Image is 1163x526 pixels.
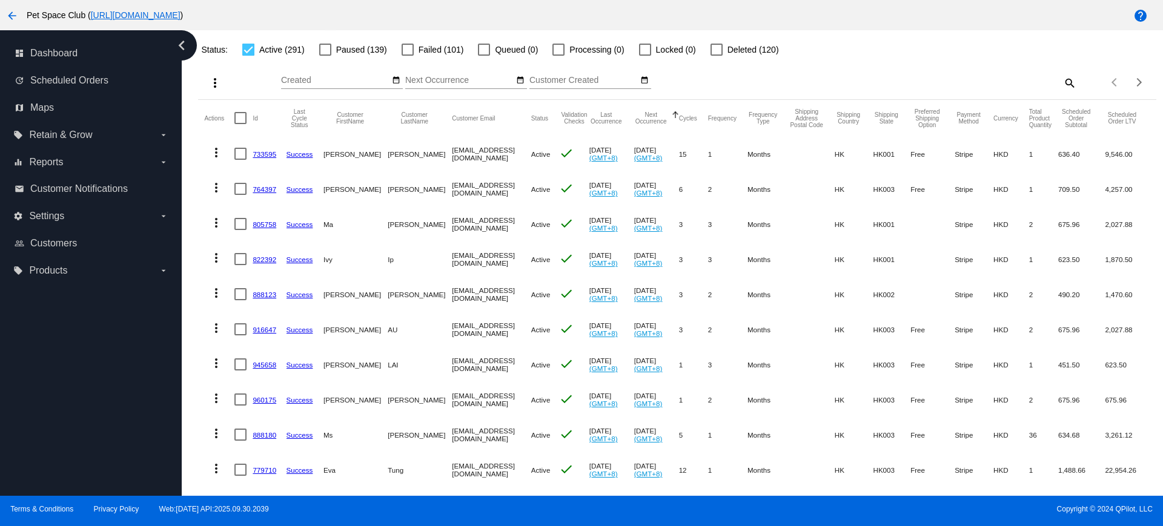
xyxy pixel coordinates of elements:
a: 822392 [253,255,276,263]
mat-cell: 2 [708,171,747,206]
mat-cell: [DATE] [589,312,634,347]
span: Status: [201,45,228,54]
mat-cell: 3,261.12 [1105,417,1150,452]
i: arrow_drop_down [159,130,168,140]
a: 779710 [253,466,276,474]
i: map [15,103,24,113]
mat-cell: [DATE] [589,487,634,522]
mat-cell: [DATE] [634,312,679,347]
mat-cell: HK [835,312,873,347]
a: (GMT+8) [634,294,663,302]
button: Change sorting for FrequencyType [747,111,779,125]
mat-cell: Stripe [955,382,993,417]
mat-cell: 12 [679,452,708,487]
a: (GMT+8) [589,435,618,442]
a: Success [287,396,313,404]
a: (GMT+8) [634,154,663,162]
a: map Maps [15,98,168,117]
mat-cell: [DATE] [634,171,679,206]
mat-cell: 36 [1029,417,1058,452]
mat-cell: [DATE] [589,206,634,242]
mat-cell: [PERSON_NAME] [388,277,452,312]
mat-cell: 490.20 [1058,277,1105,312]
mat-icon: more_vert [209,356,224,370]
mat-cell: 5 [679,417,708,452]
mat-icon: check [559,181,574,196]
mat-cell: HK002 [873,277,911,312]
mat-cell: HK [835,206,873,242]
button: Change sorting for CustomerLastName [388,111,441,125]
a: update Scheduled Orders [15,71,168,90]
a: (GMT+8) [634,435,663,442]
mat-cell: [PERSON_NAME] [323,277,388,312]
a: (GMT+8) [589,224,618,232]
mat-cell: [DATE] [589,242,634,277]
mat-cell: Stripe [955,417,993,452]
i: equalizer [13,157,23,167]
button: Change sorting for PreferredShippingOption [910,108,944,128]
mat-cell: Free [910,136,955,171]
i: chevron_left [172,36,191,55]
mat-cell: [DATE] [589,136,634,171]
input: Next Occurrence [405,76,514,85]
mat-cell: Stripe [955,171,993,206]
mat-cell: 2 [1029,382,1058,417]
mat-cell: HK001 [873,242,911,277]
mat-cell: HKD [993,417,1029,452]
mat-cell: 2 [708,312,747,347]
mat-header-cell: Validation Checks [559,100,589,136]
a: Terms & Conditions [10,505,73,513]
mat-icon: arrow_back [5,8,19,23]
mat-cell: HKD [993,487,1029,522]
mat-cell: 2 [708,277,747,312]
mat-cell: 1,099.08 [1058,487,1105,522]
a: (GMT+8) [634,259,663,267]
mat-cell: Months [747,171,790,206]
a: Success [287,291,313,298]
button: Change sorting for LifetimeValue [1105,111,1139,125]
a: (GMT+8) [589,329,618,337]
mat-cell: 623.50 [1105,347,1150,382]
a: 945658 [253,361,276,369]
mat-cell: [DATE] [589,347,634,382]
button: Change sorting for CurrencyIso [993,114,1018,122]
mat-cell: [EMAIL_ADDRESS][DOMAIN_NAME] [452,312,531,347]
mat-cell: 451.50 [1058,347,1105,382]
i: dashboard [15,48,24,58]
mat-cell: 636.40 [1058,136,1105,171]
mat-cell: HKD [993,277,1029,312]
mat-cell: 675.96 [1058,206,1105,242]
mat-cell: HKD [993,206,1029,242]
mat-cell: HK003 [873,382,911,417]
button: Previous page [1103,70,1127,94]
a: 764397 [253,185,276,193]
mat-cell: Months [747,487,790,522]
span: Active [531,185,551,193]
mat-cell: Ms [323,417,388,452]
mat-cell: HK [835,277,873,312]
a: [URL][DOMAIN_NAME] [91,10,181,20]
mat-cell: 15 [679,136,708,171]
mat-cell: [PERSON_NAME] [388,487,452,522]
span: Processing (0) [569,42,624,57]
button: Change sorting for NextOccurrenceUtc [634,111,668,125]
mat-cell: HK003 [873,312,911,347]
mat-cell: 675.96 [1058,312,1105,347]
mat-cell: 1 [708,417,747,452]
mat-cell: [PERSON_NAME] [388,382,452,417]
mat-cell: HK003 [873,452,911,487]
mat-cell: Stripe [955,487,993,522]
a: 916647 [253,326,276,334]
button: Change sorting for PaymentMethod.Type [955,111,982,125]
mat-cell: 1,470.60 [1105,277,1150,312]
mat-cell: [DATE] [634,136,679,171]
mat-cell: 22,954.26 [1105,452,1150,487]
mat-cell: Free [910,487,955,522]
mat-cell: 1 [1029,347,1058,382]
mat-cell: HK [835,242,873,277]
mat-cell: [PERSON_NAME] [323,347,388,382]
a: (GMT+8) [634,470,663,478]
mat-cell: HK [835,347,873,382]
mat-cell: Months [747,136,790,171]
a: Privacy Policy [94,505,139,513]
